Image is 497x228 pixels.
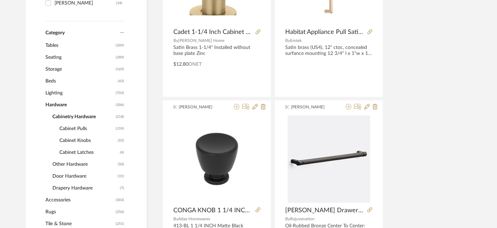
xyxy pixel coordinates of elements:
span: Lighting [45,87,114,99]
span: Category [45,30,65,36]
span: (169) [116,64,124,75]
img: Blair Drawer Pull 10" Oil-rubbed bronze [288,115,370,203]
span: Seating [45,51,114,63]
img: CONGA KNOB 1 1/4 INCH MATTE BLACK [173,115,260,202]
span: (218) [116,111,124,122]
span: [PERSON_NAME] [291,104,335,110]
span: (55) [118,135,124,146]
span: Habitat Appliance Pull Satin Brass, 12" Concealed Surface [285,28,365,36]
div: Satin Brass 1-1/4" Installed without base plate Zinc [173,45,260,57]
span: Cadet 1-1/4 Inch Cabinet Knob, Satin Brass, No Base plate [173,28,253,36]
span: [PERSON_NAME] Drawer Pull 10" Oil-rubbed bronze [285,207,365,214]
span: Drapery Hardware [52,182,118,194]
span: By [285,38,290,43]
span: (7) [120,183,124,194]
span: (303) [116,194,124,206]
span: [PERSON_NAME] Home [178,38,224,43]
span: Other Hardware [52,158,116,170]
span: Cabinet Knobs [59,135,116,147]
span: (256) [116,206,124,218]
span: By [285,217,290,221]
span: Atlas Homewares [178,217,210,221]
div: Satin brass (US4), 12" ctoc, concealed surfance mounting 12 3/4" l x 1"w x 1 1/2" projection Appl... [285,45,372,57]
span: (159) [116,123,124,134]
span: Rejuvenation [290,217,315,221]
span: $12.80 [173,62,188,67]
span: Door Hardware [52,170,116,182]
span: (306) [116,99,124,111]
span: Rugs [45,206,114,218]
span: By [173,38,178,43]
span: Beds [45,75,116,87]
span: Cabinet Latches [59,147,118,158]
span: Hardware [45,99,114,111]
span: (43) [118,76,124,87]
span: [PERSON_NAME] [179,104,223,110]
span: Storage [45,63,114,75]
span: Cabinet Pulls [59,123,114,135]
span: (4) [120,147,124,158]
span: (289) [116,52,124,63]
span: (31) [118,171,124,182]
span: (309) [116,40,124,51]
span: Tables [45,40,114,51]
span: Accessories [45,194,114,206]
span: (50) [118,159,124,170]
span: CONGA KNOB 1 1/4 INCH MATTE BLACK [173,207,253,214]
span: By [173,217,178,221]
span: DNET [188,62,202,67]
span: (703) [116,87,124,99]
span: Cabinetry Hardware [52,111,114,123]
span: Emtek [290,38,302,43]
